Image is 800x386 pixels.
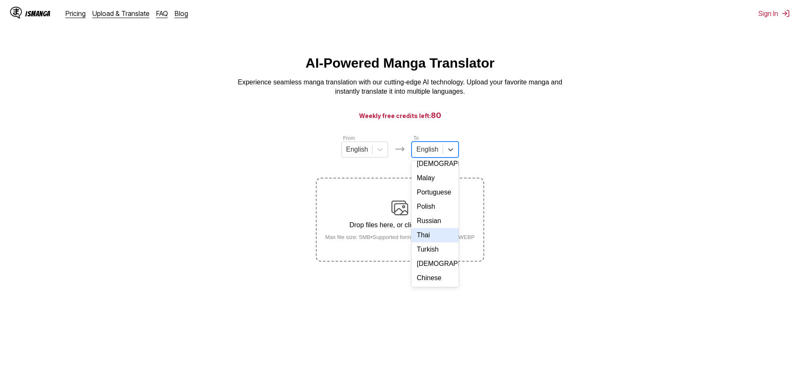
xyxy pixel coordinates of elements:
img: Languages icon [395,144,405,154]
div: [DEMOGRAPHIC_DATA] [412,157,458,171]
button: Sign In [758,9,790,18]
div: Turkish [412,242,458,257]
div: Russian [412,214,458,228]
label: From [343,135,355,141]
a: Blog [175,9,188,18]
div: Malay [412,171,458,185]
a: Pricing [66,9,86,18]
div: Thai [412,228,458,242]
div: Portuguese [412,185,458,200]
div: [DEMOGRAPHIC_DATA] [412,257,458,271]
a: IsManga LogoIsManga [10,7,66,20]
div: IsManga [25,10,50,18]
a: FAQ [156,9,168,18]
div: Chinese [412,271,458,285]
p: Drop files here, or click to browse. [318,221,482,229]
label: To [413,135,419,141]
div: Polish [412,200,458,214]
a: Upload & Translate [92,9,150,18]
img: Sign out [782,9,790,18]
small: Max file size: 5MB • Supported formats: JP(E)G, PNG, WEBP [318,234,482,240]
img: IsManga Logo [10,7,22,18]
h1: AI-Powered Manga Translator [306,55,495,71]
h3: Weekly free credits left: [20,110,780,121]
span: 80 [431,111,441,120]
p: Experience seamless manga translation with our cutting-edge AI technology. Upload your favorite m... [232,78,568,97]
